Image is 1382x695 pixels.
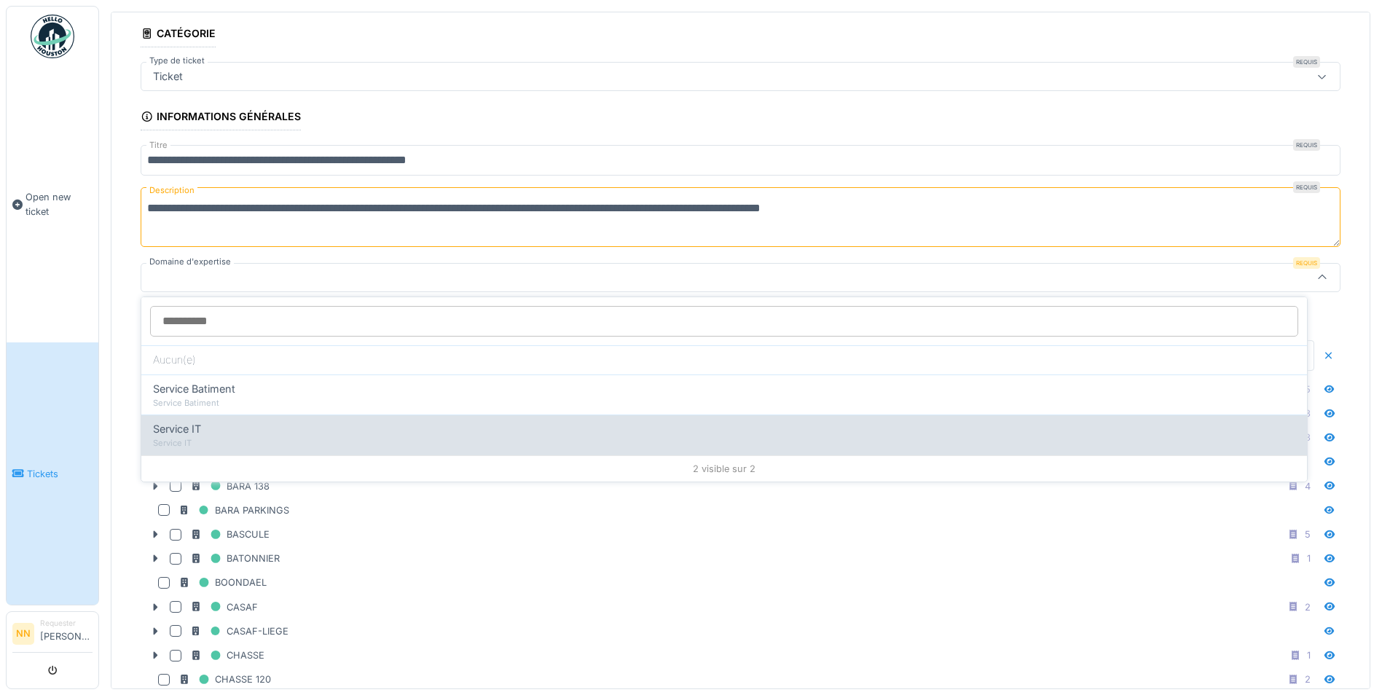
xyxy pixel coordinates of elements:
[190,646,264,664] div: CHASSE
[153,437,1295,449] div: Service IT
[1305,479,1311,493] div: 4
[1305,600,1311,614] div: 2
[7,66,98,342] a: Open new ticket
[1305,672,1311,686] div: 2
[190,622,288,640] div: CASAF-LIEGE
[146,256,234,268] label: Domaine d'expertise
[141,455,1307,482] div: 2 visible sur 2
[1293,139,1320,151] div: Requis
[153,421,201,437] span: Service IT
[31,15,74,58] img: Badge_color-CXgf-gQk.svg
[1305,382,1311,396] div: 5
[1307,551,1311,565] div: 1
[25,190,93,218] span: Open new ticket
[12,618,93,653] a: NN Requester[PERSON_NAME]
[1293,257,1320,269] div: Requis
[190,598,258,616] div: CASAF
[1293,181,1320,193] div: Requis
[147,68,189,85] div: Ticket
[146,139,170,152] label: Titre
[146,181,197,200] label: Description
[178,670,271,688] div: CHASSE 120
[12,623,34,645] li: NN
[153,397,1295,409] div: Service Batiment
[1307,648,1311,662] div: 1
[153,381,235,397] span: Service Batiment
[1305,431,1311,444] div: 3
[190,525,270,543] div: BASCULE
[178,501,289,519] div: BARA PARKINGS
[141,345,1307,374] div: Aucun(e)
[141,106,301,130] div: Informations générales
[1305,527,1311,541] div: 5
[7,342,98,605] a: Tickets
[146,55,208,67] label: Type de ticket
[1305,407,1311,420] div: 3
[178,573,267,592] div: BOONDAEL
[40,618,93,649] li: [PERSON_NAME]
[1293,56,1320,68] div: Requis
[27,467,93,481] span: Tickets
[40,618,93,629] div: Requester
[190,549,280,568] div: BATONNIER
[190,477,270,495] div: BARA 138
[141,23,216,47] div: Catégorie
